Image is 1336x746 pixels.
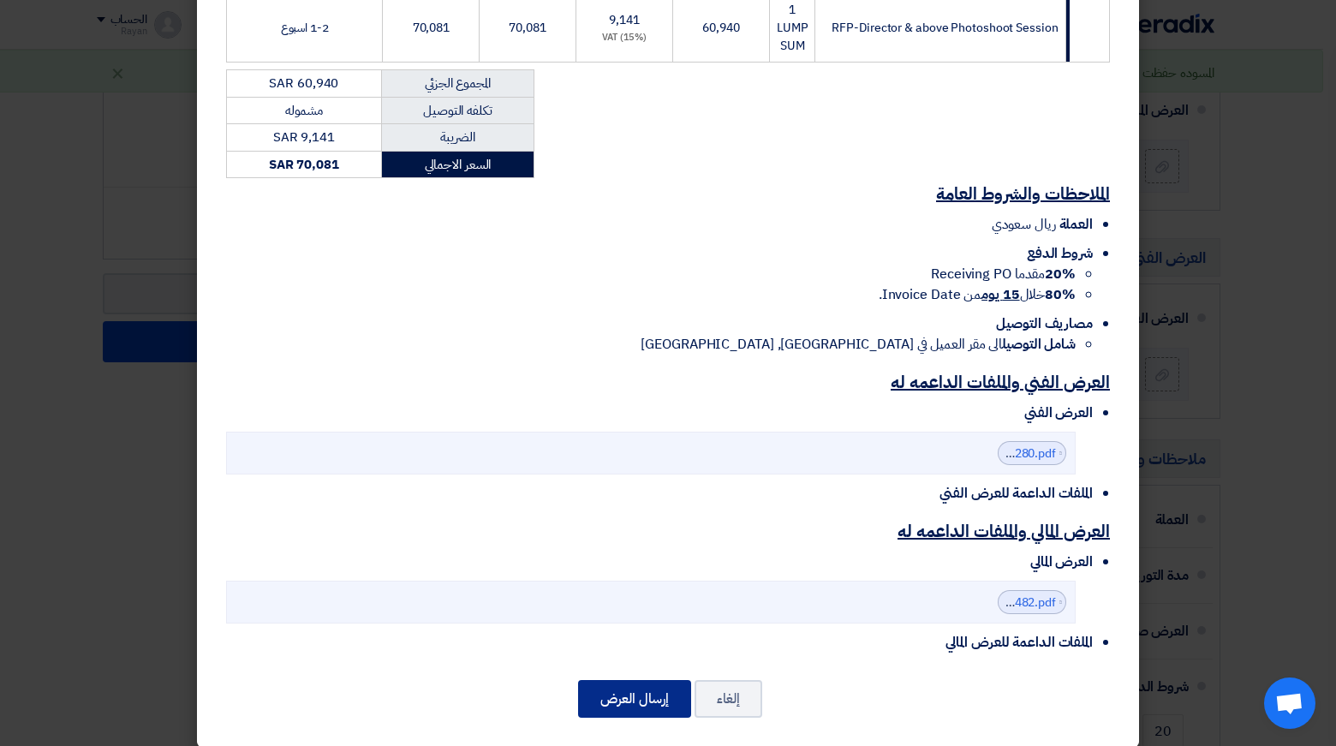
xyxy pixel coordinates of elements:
span: مصاريف التوصيل [996,313,1093,334]
div: Open chat [1264,677,1315,729]
span: مشموله [285,101,323,120]
span: 60,940 [702,19,739,37]
td: الضريبة [381,124,534,152]
span: خلال من Invoice Date. [879,284,1076,305]
span: 1-2 اسبوع [281,19,329,37]
strong: 80% [1045,284,1076,305]
u: العرض المالي والملفات الداعمه له [898,518,1110,544]
td: تكلفه التوصيل [381,97,534,124]
td: SAR 60,940 [227,70,382,98]
button: إلغاء [695,680,762,718]
div: (15%) VAT [583,31,665,45]
span: 70,081 [509,19,546,37]
td: المجموع الجزئي [381,70,534,98]
td: السعر الاجمالي [381,151,534,178]
u: 15 يوم [981,284,1019,305]
li: الى مقر العميل في [GEOGRAPHIC_DATA], [GEOGRAPHIC_DATA] [226,334,1076,355]
u: العرض الفني والملفات الداعمه له [891,369,1110,395]
span: 70,081 [413,19,450,37]
span: 1 LUMP SUM [777,1,808,55]
span: العرض الفني [1024,403,1093,423]
span: شروط الدفع [1027,243,1093,264]
span: الملفات الداعمة للعرض المالي [945,632,1093,653]
span: الملفات الداعمة للعرض الفني [939,483,1093,504]
span: مقدما Receiving PO [931,264,1076,284]
span: العملة [1059,214,1093,235]
span: ريال سعودي [992,214,1056,235]
span: RFP-Director & above Photoshoot Session [832,19,1058,37]
u: الملاحظات والشروط العامة [936,181,1110,206]
strong: SAR 70,081 [269,155,339,174]
button: إرسال العرض [578,680,691,718]
span: SAR 9,141 [273,128,335,146]
strong: 20% [1045,264,1076,284]
span: 9,141 [609,11,640,29]
span: العرض المالي [1030,552,1093,572]
strong: شامل التوصيل [1002,334,1076,355]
